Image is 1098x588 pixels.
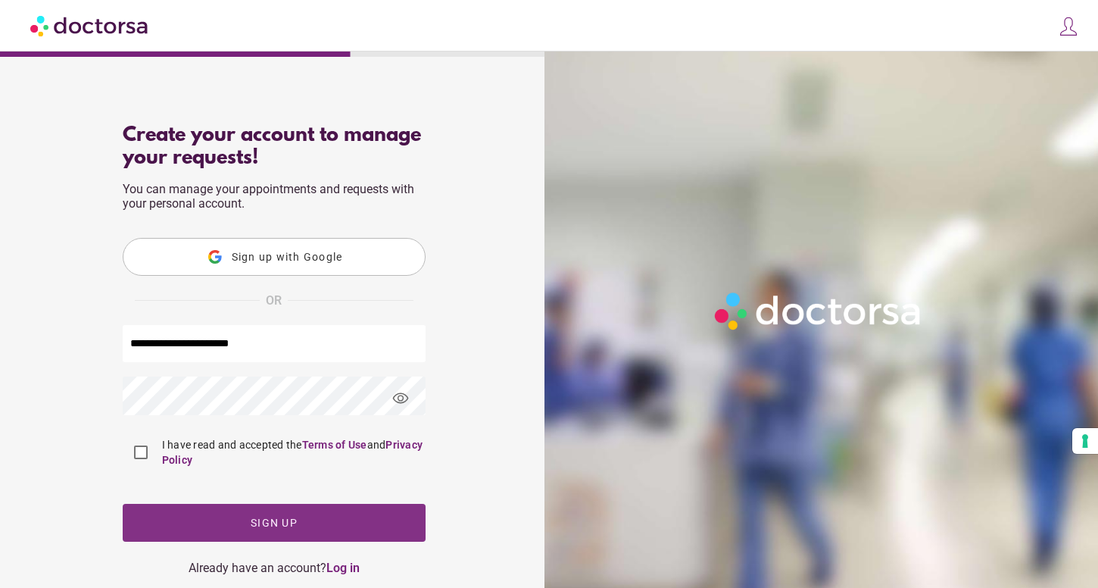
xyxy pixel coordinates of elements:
div: Create your account to manage your requests! [123,124,426,170]
img: icons8-customer-100.png [1058,16,1079,37]
button: Your consent preferences for tracking technologies [1072,428,1098,454]
span: Sign up with Google [231,251,342,263]
a: Terms of Use [302,439,367,451]
img: Logo-Doctorsa-trans-White-partial-flat.png [709,286,928,336]
button: Sign up with Google [123,238,426,276]
button: Sign up [123,504,426,542]
a: Log in [326,561,360,575]
span: visibility [380,378,421,419]
span: Sign up [251,517,298,529]
a: Privacy Policy [162,439,423,466]
img: Doctorsa.com [30,8,150,42]
div: Already have an account? [123,561,426,575]
p: You can manage your appointments and requests with your personal account. [123,182,426,211]
label: I have read and accepted the and [159,437,426,468]
span: OR [266,291,282,311]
